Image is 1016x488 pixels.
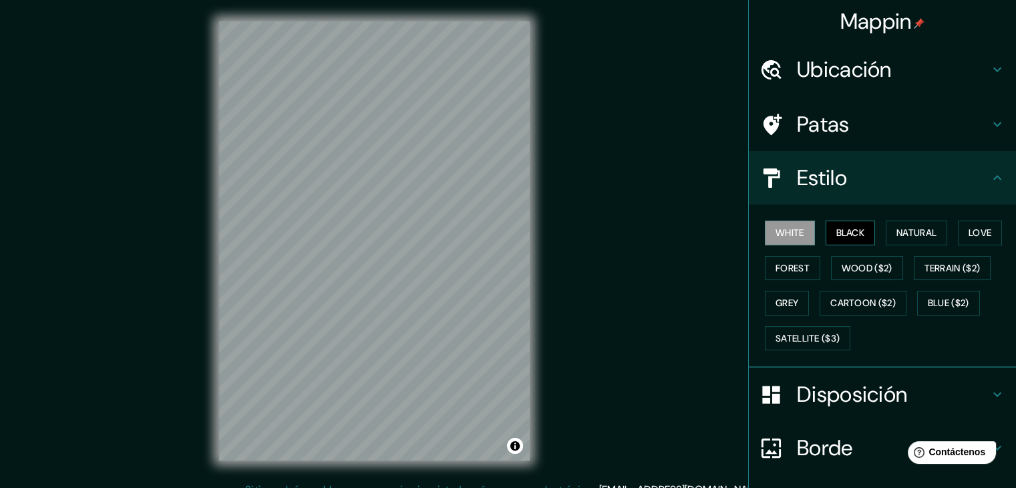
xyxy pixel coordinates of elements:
font: Disposición [797,380,907,408]
button: Grey [765,291,809,316]
font: Borde [797,434,853,462]
button: Black [826,221,876,245]
iframe: Lanzador de widgets de ayuda [897,436,1001,473]
font: Ubicación [797,55,892,84]
button: Natural [886,221,947,245]
img: pin-icon.png [914,18,924,29]
button: Activar o desactivar atribución [507,438,523,454]
button: Blue ($2) [917,291,980,316]
div: Ubicación [749,43,1016,96]
button: Forest [765,256,820,281]
button: White [765,221,815,245]
font: Patas [797,110,850,138]
div: Borde [749,421,1016,475]
button: Love [958,221,1002,245]
button: Terrain ($2) [914,256,991,281]
div: Patas [749,98,1016,151]
font: Estilo [797,164,847,192]
div: Disposición [749,368,1016,421]
div: Estilo [749,151,1016,205]
button: Satellite ($3) [765,326,850,351]
canvas: Mapa [219,21,530,461]
button: Cartoon ($2) [820,291,906,316]
font: Mappin [840,7,912,35]
button: Wood ($2) [831,256,903,281]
